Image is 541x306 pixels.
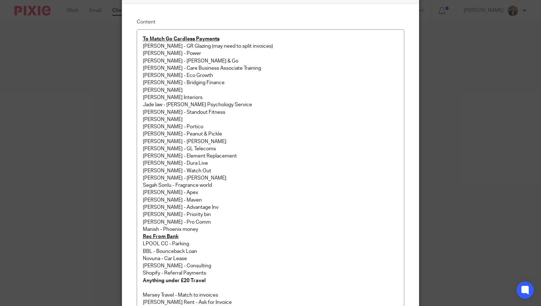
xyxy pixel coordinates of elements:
[143,197,399,204] p: [PERSON_NAME] - Maven
[143,101,399,108] p: Jade law - [PERSON_NAME] Psychology Service
[143,72,399,79] p: [PERSON_NAME] - Eco Growth
[143,182,399,189] p: Segah Sonlu - Fragrance world
[143,248,399,255] p: BBL - Bounceback Loan
[143,204,399,211] p: [PERSON_NAME] - Advantage Inv
[143,109,399,116] p: [PERSON_NAME] - Standout Fitness
[143,36,220,42] u: To Match Go Cardless Payments
[143,87,399,94] p: [PERSON_NAME]
[143,174,399,182] p: [PERSON_NAME] - [PERSON_NAME]
[143,43,399,50] p: [PERSON_NAME] - GR Glazing (may need to split invoices)
[143,152,399,160] p: [PERSON_NAME] - Element Replacement
[143,65,399,72] p: [PERSON_NAME] - Care Business Associate Training
[143,123,399,130] p: [PERSON_NAME] - Portico
[143,292,399,299] p: Mersey Travel - Match to invoices
[143,270,399,277] p: Shopify - Referral Payments
[143,130,399,138] p: [PERSON_NAME] - Peanut & Pickle
[143,255,399,262] p: Novuna - Car Lease
[143,145,399,152] p: [PERSON_NAME] - GL Telecoms
[137,18,405,26] label: Content
[143,189,399,196] p: [PERSON_NAME] - Apex
[143,79,399,86] p: [PERSON_NAME] - Bridging Finance
[143,234,179,239] u: Rec From Bank
[143,50,399,57] p: [PERSON_NAME] - Power
[143,262,399,270] p: [PERSON_NAME] - Consulting
[143,211,399,218] p: [PERSON_NAME] - Priority bin
[143,167,399,174] p: [PERSON_NAME] - Watch Out
[143,116,399,123] p: [PERSON_NAME]
[143,160,399,167] p: [PERSON_NAME] - Dura Live
[143,278,206,283] strong: Anything under £20 Travel
[143,57,399,65] p: [PERSON_NAME] - [PERSON_NAME] & Go
[143,94,399,101] p: [PERSON_NAME] Interiors
[143,219,399,233] p: [PERSON_NAME] - Pro Comm Manish - Phoenix money
[143,138,399,145] p: [PERSON_NAME] - [PERSON_NAME]
[143,299,399,306] p: [PERSON_NAME] Rent - Ask for Invoice
[143,240,399,247] p: LPOOL CC - Parking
